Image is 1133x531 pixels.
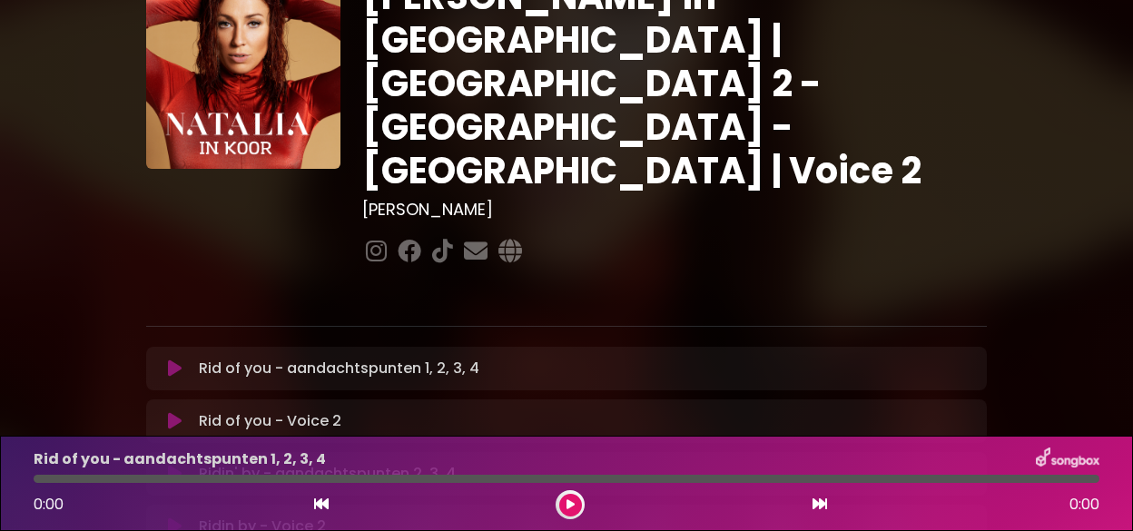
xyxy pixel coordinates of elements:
[199,410,341,432] p: Rid of you - Voice 2
[362,200,988,220] h3: [PERSON_NAME]
[199,358,479,379] p: Rid of you - aandachtspunten 1, 2, 3, 4
[1069,494,1099,516] span: 0:00
[34,448,326,470] p: Rid of you - aandachtspunten 1, 2, 3, 4
[34,494,64,515] span: 0:00
[1036,447,1099,471] img: songbox-logo-white.png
